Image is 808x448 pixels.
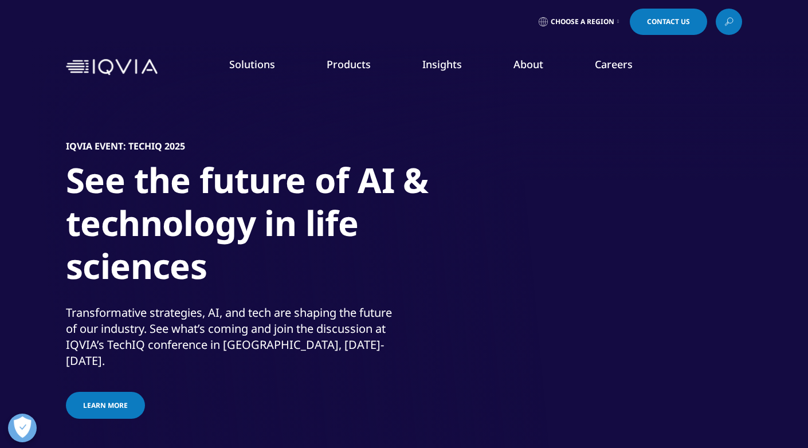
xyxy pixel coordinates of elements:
a: Careers [595,57,633,71]
h5: IQVIA Event: TechIQ 2025​ [66,140,185,152]
a: About [513,57,543,71]
nav: Primary [162,40,742,94]
div: Transformative strategies, AI, and tech are shaping the future of our industry. See what’s coming... [66,305,401,369]
a: Contact Us [630,9,707,35]
a: Products [327,57,371,71]
a: Learn more [66,392,145,419]
img: IQVIA Healthcare Information Technology and Pharma Clinical Research Company [66,59,158,76]
span: Choose a Region [551,17,614,26]
a: Insights [422,57,462,71]
span: Learn more [83,400,128,410]
button: Präferenzen öffnen [8,414,37,442]
a: Solutions [229,57,275,71]
h1: See the future of AI & technology in life sciences​ [66,159,496,294]
span: Contact Us [647,18,690,25]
